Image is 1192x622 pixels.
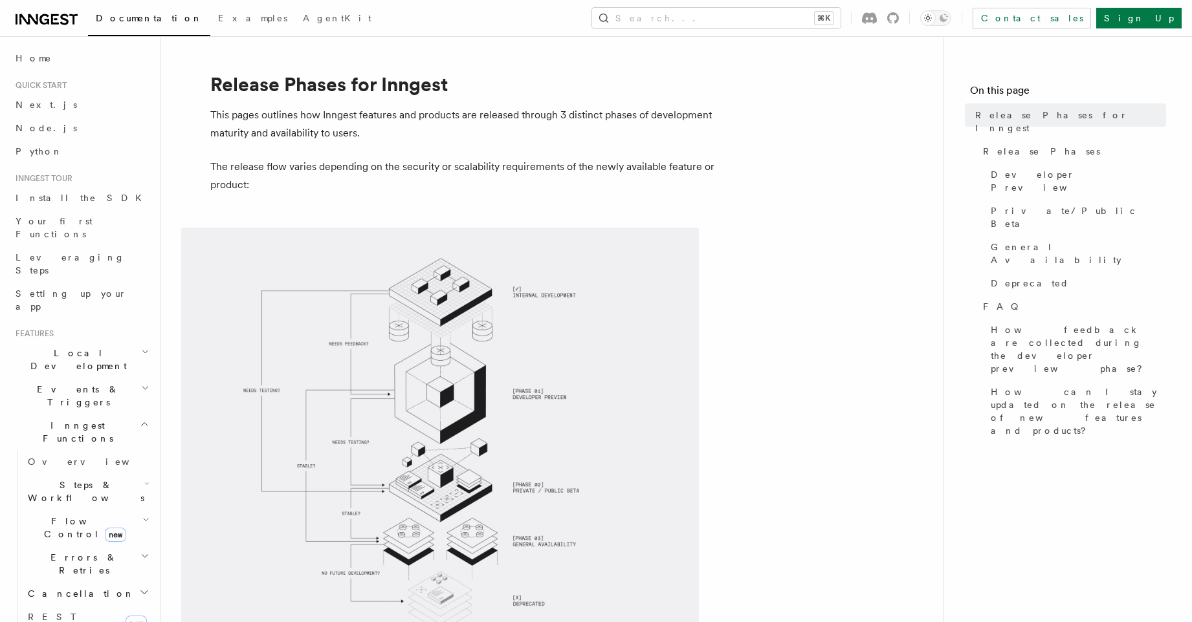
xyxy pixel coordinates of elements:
[210,72,728,96] h1: Release Phases for Inngest
[920,10,951,26] button: Toggle dark mode
[10,328,54,339] span: Features
[23,551,140,577] span: Errors & Retries
[218,13,287,23] span: Examples
[303,13,371,23] span: AgentKit
[10,282,152,318] a: Setting up your app
[96,13,203,23] span: Documentation
[986,163,1166,199] a: Developer Preview
[10,419,140,445] span: Inngest Functions
[210,158,728,194] p: The release flow varies depending on the security or scalability requirements of the newly availa...
[986,272,1166,295] a: Deprecated
[978,295,1166,318] a: FAQ
[16,123,77,133] span: Node.js
[23,473,152,509] button: Steps & Workflows
[991,204,1166,230] span: Private/Public Beta
[23,515,142,541] span: Flow Control
[10,173,72,184] span: Inngest tour
[1096,8,1182,28] a: Sign Up
[16,146,63,156] span: Python
[973,8,1091,28] a: Contact sales
[986,380,1166,442] a: How can I stay updated on the release of new features and products?
[986,318,1166,380] a: How feedback are collected during the developer preview phase?
[10,116,152,140] a: Node.js
[592,8,841,28] button: Search...⌘K
[970,83,1166,103] h4: On this page
[986,235,1166,272] a: General Availability
[10,341,152,378] button: Local Development
[16,193,149,203] span: Install the SDK
[815,12,833,25] kbd: ⌘K
[295,4,379,35] a: AgentKit
[991,168,1166,194] span: Developer Preview
[23,450,152,473] a: Overview
[16,52,52,65] span: Home
[10,209,152,246] a: Your first Functions
[10,140,152,163] a: Python
[970,103,1166,140] a: Release Phases for Inngest
[210,4,295,35] a: Examples
[10,414,152,450] button: Inngest Functions
[991,277,1069,290] span: Deprecated
[10,47,152,70] a: Home
[10,347,141,372] span: Local Development
[88,4,210,36] a: Documentation
[16,252,125,275] span: Leveraging Steps
[991,385,1166,437] span: How can I stay updated on the release of new features and products?
[983,145,1100,158] span: Release Phases
[10,383,141,409] span: Events & Triggers
[983,300,1025,313] span: FAQ
[10,378,152,414] button: Events & Triggers
[978,140,1166,163] a: Release Phases
[16,100,77,110] span: Next.js
[23,478,144,504] span: Steps & Workflows
[105,528,126,542] span: new
[10,80,67,91] span: Quick start
[991,323,1166,375] span: How feedback are collected during the developer preview phase?
[23,582,152,605] button: Cancellation
[10,186,152,209] a: Install the SDK
[16,288,127,312] span: Setting up your app
[975,109,1166,134] span: Release Phases for Inngest
[23,546,152,582] button: Errors & Retries
[10,246,152,282] a: Leveraging Steps
[23,587,135,600] span: Cancellation
[16,216,93,239] span: Your first Functions
[986,199,1166,235] a: Private/Public Beta
[10,93,152,116] a: Next.js
[210,106,728,142] p: This pages outlines how Inngest features and products are released through 3 distinct phases of d...
[23,509,152,546] button: Flow Controlnew
[28,456,161,467] span: Overview
[991,241,1166,266] span: General Availability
